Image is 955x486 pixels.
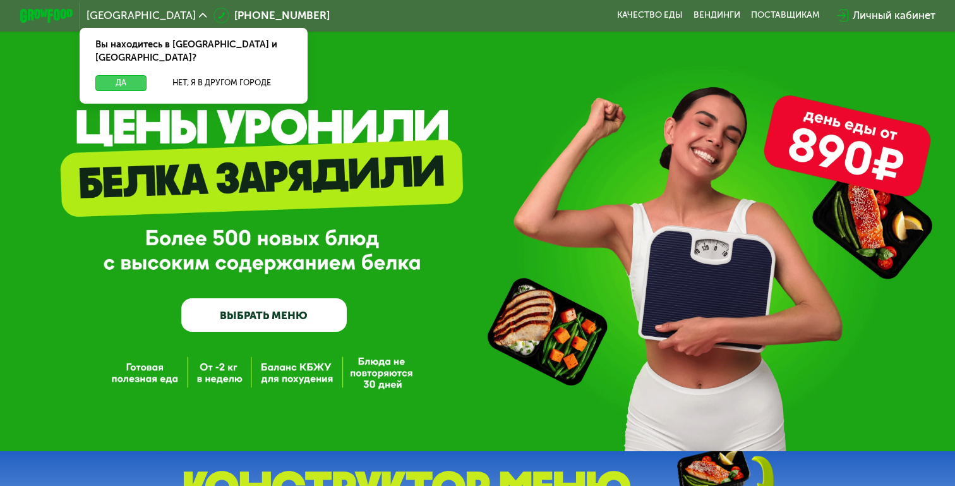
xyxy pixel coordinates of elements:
button: Нет, я в другом городе [152,75,292,91]
a: [PHONE_NUMBER] [213,8,330,23]
button: Да [95,75,147,91]
a: Качество еды [617,10,683,21]
div: Вы находитесь в [GEOGRAPHIC_DATA] и [GEOGRAPHIC_DATA]? [80,28,308,76]
div: Личный кабинет [853,8,935,23]
div: поставщикам [751,10,820,21]
a: ВЫБРАТЬ МЕНЮ [181,298,346,331]
a: Вендинги [694,10,740,21]
span: [GEOGRAPHIC_DATA] [87,10,196,21]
